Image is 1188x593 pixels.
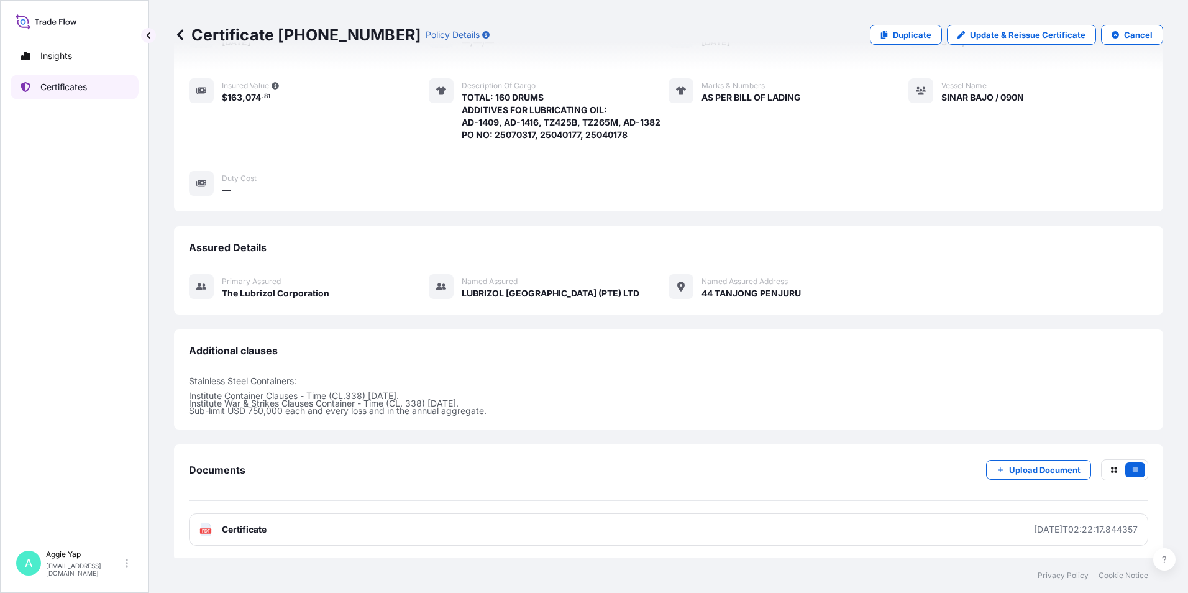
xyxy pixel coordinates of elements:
a: PDFCertificate[DATE]T02:22:17.844357 [189,513,1148,546]
p: Policy Details [426,29,480,41]
button: Upload Document [986,460,1091,480]
span: A [25,557,32,569]
span: Named Assured Address [701,277,788,287]
a: Duplicate [870,25,942,45]
span: LUBRIZOL [GEOGRAPHIC_DATA] (PTE) LTD [462,287,639,300]
span: AS PER BILL OF LADING [701,91,801,104]
span: Vessel Name [941,81,987,91]
a: Update & Reissue Certificate [947,25,1096,45]
span: , [242,93,245,102]
span: Duty Cost [222,173,257,183]
span: Insured Value [222,81,269,91]
span: 81 [264,94,270,99]
span: $ [222,93,227,102]
span: . [262,94,263,99]
p: Certificate [PHONE_NUMBER] [174,25,421,45]
span: Certificate [222,523,267,536]
span: 074 [245,93,261,102]
p: [EMAIL_ADDRESS][DOMAIN_NAME] [46,562,123,577]
span: — [222,184,231,196]
p: Cancel [1124,29,1153,41]
p: Insights [40,50,72,62]
span: Named Assured [462,277,518,287]
p: Stainless Steel Containers: Institute Container Clauses - Time (CL.338) [DATE]. Institute War & S... [189,377,1148,415]
p: Upload Document [1009,464,1081,476]
span: Description of cargo [462,81,536,91]
button: Cancel [1101,25,1163,45]
span: Assured Details [189,241,267,254]
p: Duplicate [893,29,931,41]
a: Privacy Policy [1038,571,1089,581]
div: [DATE]T02:22:17.844357 [1034,523,1138,536]
span: Additional clauses [189,344,278,357]
span: 163 [227,93,242,102]
a: Insights [11,44,139,68]
span: Documents [189,464,245,476]
span: 44 TANJONG PENJURU [701,287,801,300]
p: Update & Reissue Certificate [970,29,1085,41]
a: Certificates [11,75,139,99]
span: The Lubrizol Corporation [222,287,329,300]
p: Aggie Yap [46,549,123,559]
span: Marks & Numbers [701,81,765,91]
span: TOTAL: 160 DRUMS ADDITIVES FOR LUBRICATING OIL: AD-1409, AD-1416, TZ425B, TZ265M, AD-1382 PO NO: ... [462,91,660,141]
a: Cookie Notice [1099,571,1148,581]
text: PDF [202,529,210,533]
span: SINAR BAJO / 090N [941,91,1024,104]
span: Primary assured [222,277,281,287]
p: Certificates [40,81,87,93]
